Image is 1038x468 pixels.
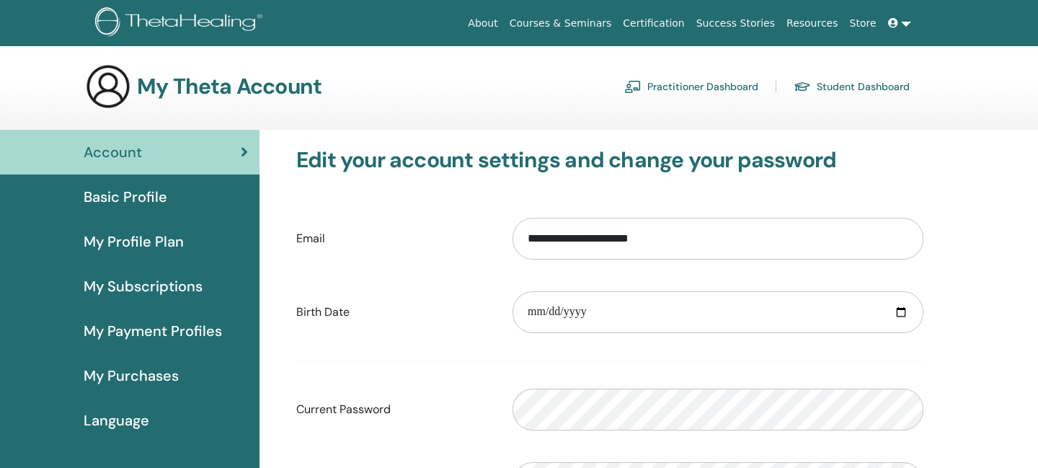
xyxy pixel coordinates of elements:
span: My Purchases [84,365,179,387]
img: graduation-cap.svg [794,81,811,93]
h3: Edit your account settings and change your password [296,147,923,173]
label: Email [285,225,502,252]
a: Certification [617,10,690,37]
span: Language [84,410,149,431]
span: Basic Profile [84,186,167,208]
a: Student Dashboard [794,75,910,98]
a: About [462,10,503,37]
img: chalkboard-teacher.svg [624,80,642,93]
span: My Profile Plan [84,231,184,252]
span: Account [84,141,142,163]
span: My Payment Profiles [84,320,222,342]
a: Resources [781,10,844,37]
label: Current Password [285,396,502,423]
a: Success Stories [691,10,781,37]
span: My Subscriptions [84,275,203,297]
label: Birth Date [285,299,502,326]
img: generic-user-icon.jpg [85,63,131,110]
h3: My Theta Account [137,74,321,100]
a: Practitioner Dashboard [624,75,758,98]
img: logo.png [95,7,267,40]
a: Courses & Seminars [504,10,618,37]
a: Store [844,10,882,37]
